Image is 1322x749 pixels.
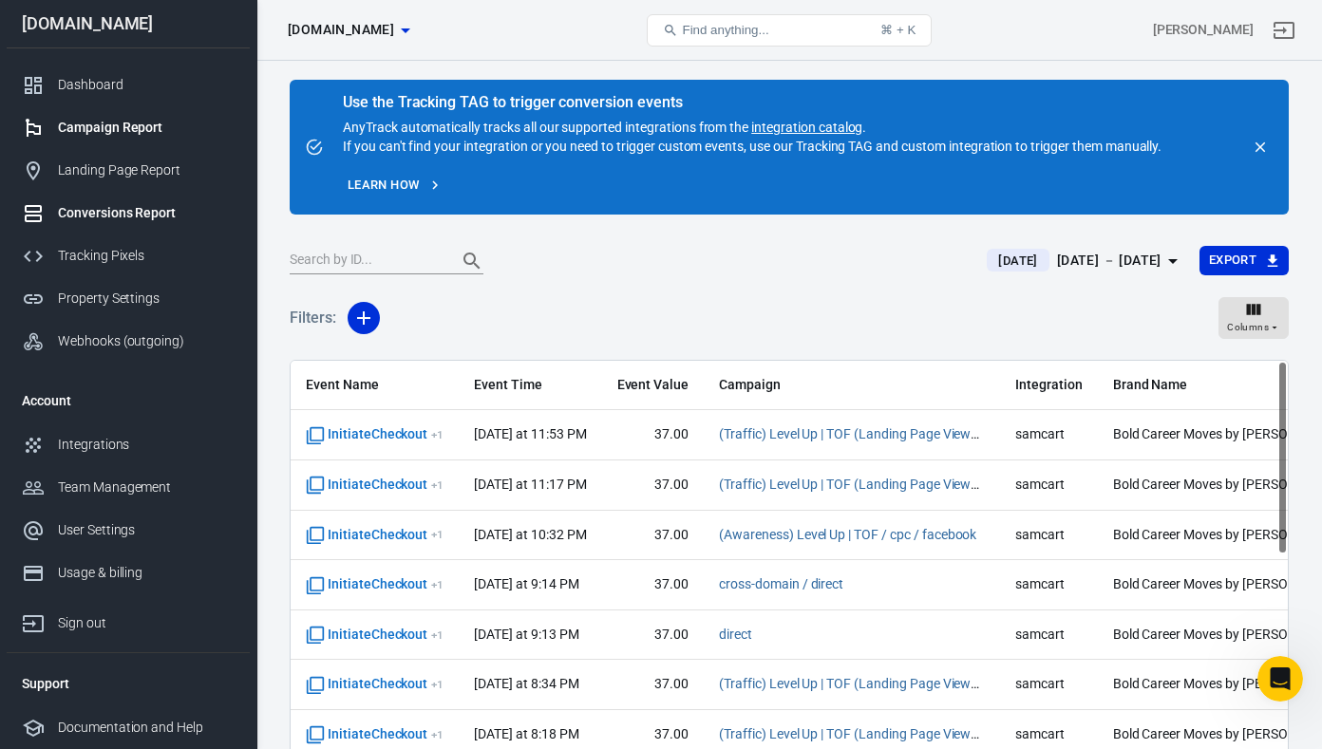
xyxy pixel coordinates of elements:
[58,718,235,738] div: Documentation and Help
[719,425,985,444] span: (Traffic) Level Up | TOF (Landing Page Views) / cpc / facebook
[171,589,355,627] button: I don't see my property
[880,23,916,37] div: ⌘ + K
[431,528,444,541] sup: + 1
[431,578,444,591] sup: + 1
[333,8,368,42] div: Close
[719,675,985,694] span: (Traffic) Level Up | TOF (Landing Page Views) / cpc / facebook
[7,552,250,594] a: Usage & billing
[30,187,181,202] b: 🎯 Ads Integrations:
[1261,8,1307,53] a: Sign out
[1153,20,1254,40] div: Account id: txVnG5a9
[719,676,1081,691] a: (Traffic) Level Up | TOF (Landing Page Views) / cpc / facebook
[58,477,235,497] div: Team Management
[617,725,689,744] span: 37.00
[30,406,143,418] div: AnyTrack • 15h ago
[1218,297,1289,339] button: Columns
[719,477,1081,492] a: (Traffic) Level Up | TOF (Landing Page Views) / cpc / facebook
[288,18,394,42] span: samcart.com
[58,435,235,455] div: Integrations
[7,192,250,234] a: Conversions Report
[306,675,444,694] span: InitiateCheckout
[474,376,586,395] span: Event Time
[30,317,296,391] div: Select this option for features such as Cross Domain Tracking, Event Mapping, or reporting.
[719,376,985,395] span: Campaign
[58,75,235,95] div: Dashboard
[617,575,689,594] span: 37.00
[15,437,365,494] div: Chealsea says…
[290,288,336,348] h5: Filters:
[1057,249,1161,272] div: [DATE] － [DATE]
[30,186,296,242] div: Select this option if your question relates to Facebook Ads, Google Ads, TikTok Ads.
[58,160,235,180] div: Landing Page Report
[7,378,250,423] li: Account
[474,426,586,441] time: 2025-09-06T23:53:21-04:00
[617,476,689,495] span: 37.00
[343,93,1161,112] div: Use the Tracking TAG to trigger conversion events
[7,466,250,509] a: Team Management
[58,613,235,633] div: Sign out
[12,8,48,44] button: go back
[30,252,296,308] div: Select this option for integrations (ex: Shopify, ClickFunnels, ClickBank)
[343,171,446,200] a: Learn how
[7,320,250,363] a: Webhooks (outgoing)
[58,331,235,351] div: Webhooks (outgoing)
[7,594,250,645] a: Sign out
[30,318,189,333] b: 🛠️ Platform Settings:
[719,576,843,591] a: cross-domain / direct
[474,527,586,542] time: 2025-09-06T22:32:33-04:00
[306,626,444,645] span: InitiateCheckout
[431,428,444,441] sup: + 1
[179,437,365,478] div: 🛍️ Conversion Tracking
[1257,656,1303,702] iframe: Intercom live chat
[92,18,161,32] h1: AnyTrack
[58,289,235,309] div: Property Settings
[617,376,689,395] span: Event Value
[58,246,235,266] div: Tracking Pixels
[306,575,444,594] span: InitiateCheckout
[719,575,843,594] span: cross-domain / direct
[719,527,976,542] a: (Awareness) Level Up | TOF / cpc / facebook
[1247,134,1274,160] button: close
[7,661,250,706] li: Support
[474,676,578,691] time: 2025-09-06T20:34:42-04:00
[1015,476,1083,495] span: samcart
[431,478,444,492] sup: + 1
[306,526,444,545] span: InitiateCheckout
[306,376,444,395] span: Event Name
[306,725,444,744] span: InitiateCheckout
[474,477,586,492] time: 2025-09-06T23:17:04-04:00
[7,423,250,466] a: Integrations
[751,120,862,135] a: integration catalog
[30,253,208,268] b: 🛍️ Conversion Tracking:
[431,678,444,691] sup: + 1
[719,627,752,642] a: direct
[30,121,296,177] div: Let's try to first understand where is the root cause of the issue you are facing.
[719,476,985,495] span: (Traffic) Level Up | TOF (Landing Page Views) / cpc / facebook
[290,249,442,273] input: Search by ID...
[297,8,333,44] button: Home
[1015,526,1083,545] span: samcart
[7,277,250,320] a: Property Settings
[306,425,444,444] span: InitiateCheckout
[30,505,296,542] div: Please select the property you need help troubleshooting.
[7,509,250,552] a: User Settings
[991,252,1045,271] span: [DATE]
[474,726,578,741] time: 2025-09-06T20:18:02-04:00
[15,494,365,576] div: AnyTrack says…
[58,118,235,138] div: Campaign Report
[33,589,173,627] button: [DOMAIN_NAME]
[15,109,365,437] div: AnyTrack says…
[647,14,932,47] button: Find anything...⌘ + K
[719,626,752,645] span: direct
[1015,675,1083,694] span: samcart
[1015,376,1083,395] span: Integration
[15,109,312,403] div: Let's try to first understand where is the root cause of the issue you are facing.🎯 Ads Integrati...
[617,626,689,645] span: 37.00
[617,425,689,444] span: 37.00
[7,149,250,192] a: Landing Page Report
[972,245,1199,276] button: [DATE][DATE] － [DATE]
[617,675,689,694] span: 37.00
[54,10,85,41] img: Profile image for AnyTrack
[280,12,417,47] button: [DOMAIN_NAME]
[196,53,365,95] div: 💬 Technical Support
